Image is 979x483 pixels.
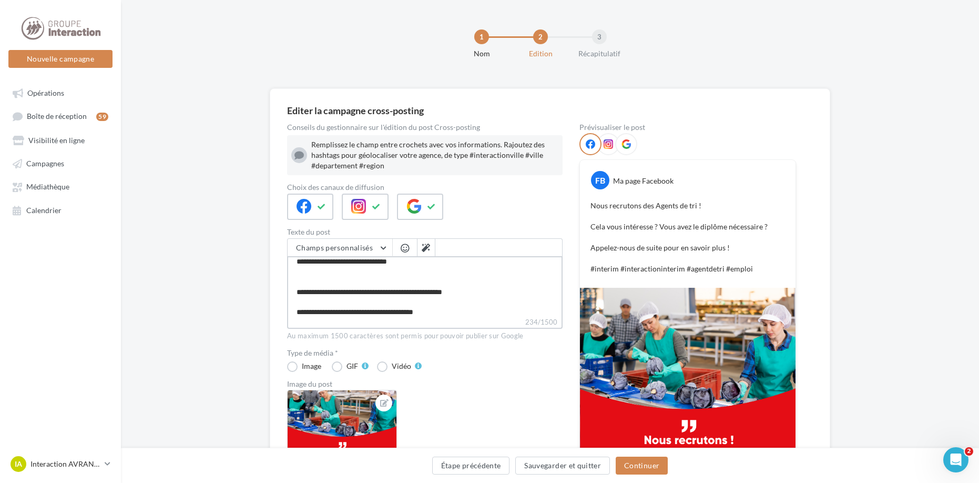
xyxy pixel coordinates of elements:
div: 59 [96,113,108,121]
iframe: Intercom live chat [943,447,968,472]
button: Étape précédente [432,457,510,475]
a: Visibilité en ligne [6,130,115,149]
div: Edition [507,48,574,59]
button: Sauvegarder et quitter [515,457,610,475]
div: Vidéo [392,363,411,370]
span: IA [15,459,22,469]
p: Interaction AVRANCHES [30,459,100,469]
span: Médiathèque [26,183,69,192]
span: Campagnes [26,159,64,168]
a: Médiathèque [6,177,115,196]
span: 2 [965,447,973,456]
span: Opérations [27,88,64,97]
label: Texte du post [287,228,563,236]
div: Récapitulatif [566,48,633,59]
button: Continuer [616,457,668,475]
div: 3 [592,29,607,44]
p: Nous recrutons des Agents de tri ! Cela vous intéresse ? Vous avez le diplôme nécessaire ? Appele... [590,200,785,274]
span: Boîte de réception [27,112,87,121]
span: Visibilité en ligne [28,136,85,145]
span: Champs personnalisés [296,243,373,252]
button: Champs personnalisés [288,239,392,257]
div: Image [302,363,321,370]
a: Calendrier [6,200,115,219]
label: Type de média * [287,349,563,357]
a: Boîte de réception59 [6,106,115,126]
div: GIF [346,363,358,370]
div: FB [591,171,609,189]
label: 234/1500 [287,317,563,329]
a: Campagnes [6,154,115,173]
button: Nouvelle campagne [8,50,113,68]
div: 1 [474,29,489,44]
div: Editer la campagne cross-posting [287,106,424,115]
div: Conseils du gestionnaire sur l'édition du post Cross-posting [287,124,563,131]
a: IA Interaction AVRANCHES [8,454,113,474]
div: Au maximum 1500 caractères sont permis pour pouvoir publier sur Google [287,331,563,341]
span: Calendrier [26,206,62,215]
div: Prévisualiser le post [579,124,796,131]
div: Image du post [287,380,563,388]
div: 2 [533,29,548,44]
div: Nom [448,48,515,59]
label: Choix des canaux de diffusion [287,184,563,191]
div: Remplissez le champ entre crochets avec vos informations. Rajoutez des hashtags pour géolocaliser... [311,139,558,171]
div: Ma page Facebook [613,176,674,186]
a: Opérations [6,83,115,102]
